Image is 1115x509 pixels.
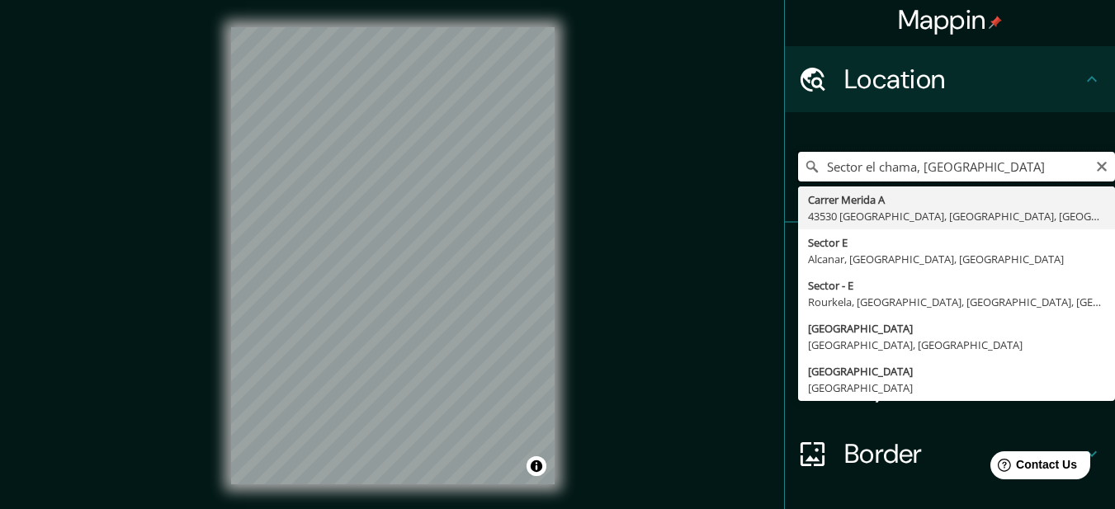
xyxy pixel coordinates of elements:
img: pin-icon.png [989,16,1002,29]
button: Clear [1095,158,1108,173]
h4: Border [844,437,1082,470]
div: Layout [785,355,1115,421]
h4: Mappin [898,3,1003,36]
h4: Layout [844,371,1082,404]
h4: Location [844,63,1082,96]
button: Toggle attribution [527,456,546,476]
div: [GEOGRAPHIC_DATA] [808,363,1105,379]
iframe: Help widget launcher [968,445,1097,491]
div: [GEOGRAPHIC_DATA] [808,320,1105,337]
div: Sector - E [808,277,1105,294]
div: [GEOGRAPHIC_DATA], [GEOGRAPHIC_DATA] [808,337,1105,353]
canvas: Map [231,27,555,484]
div: [GEOGRAPHIC_DATA] [808,379,1105,396]
div: Carrer Merida A [808,191,1105,208]
div: Border [785,421,1115,487]
div: Alcanar, [GEOGRAPHIC_DATA], [GEOGRAPHIC_DATA] [808,251,1105,267]
div: Sector E [808,234,1105,251]
div: Pins [785,223,1115,289]
div: 43530 [GEOGRAPHIC_DATA], [GEOGRAPHIC_DATA], [GEOGRAPHIC_DATA] [808,208,1105,224]
div: Location [785,46,1115,112]
div: Style [785,289,1115,355]
div: Rourkela, [GEOGRAPHIC_DATA], [GEOGRAPHIC_DATA], [GEOGRAPHIC_DATA] [808,294,1105,310]
input: Pick your city or area [798,152,1115,181]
